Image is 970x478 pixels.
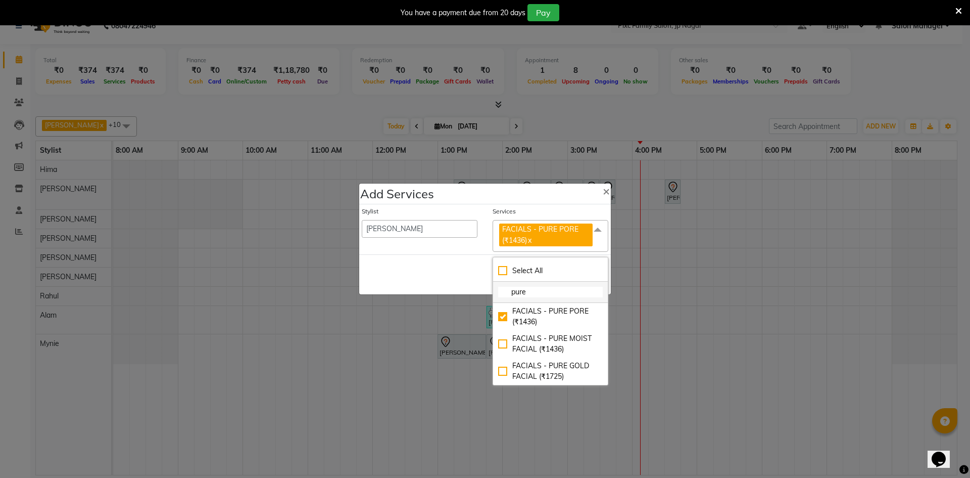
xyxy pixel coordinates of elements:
div: FACIALS - PURE MOIST FACIAL (₹1436) [498,333,603,355]
button: Close [595,177,618,205]
div: FACIALS - PURE PORE (₹1436) [498,306,603,327]
label: Services [493,207,516,216]
a: x [527,236,531,245]
label: Stylist [362,207,378,216]
div: Select All [498,266,603,276]
iframe: chat widget [928,438,960,468]
h4: Add Services [360,185,434,203]
div: You have a payment due from 20 days [401,8,525,18]
button: Pay [527,4,559,21]
span: FACIALS - PURE PORE (₹1436) [502,225,578,244]
input: multiselect-search [498,287,603,297]
div: FACIALS - PURE GOLD FACIAL (₹1725) [498,361,603,382]
span: × [603,183,610,198]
